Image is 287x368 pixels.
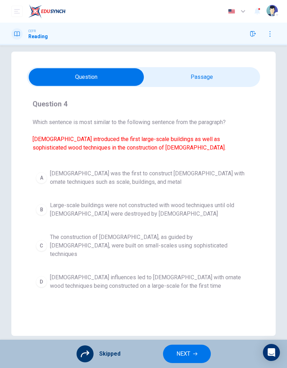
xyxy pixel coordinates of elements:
button: NEXT [163,345,211,363]
span: CEFR [28,29,36,34]
font: [DEMOGRAPHIC_DATA] introduced the first large-scale buildings as well as sophisticated wood techn... [33,136,226,151]
div: Open Intercom Messenger [263,344,280,361]
img: ELTC logo [28,4,66,18]
span: NEXT [176,349,190,359]
span: Which sentence is most similar to the following sentence from the paragraph? [33,118,254,152]
h4: Question 4 [33,98,254,110]
h1: Reading [28,34,48,39]
span: Skipped [99,351,120,357]
button: open mobile menu [11,6,23,17]
img: en [227,9,236,14]
img: Profile picture [266,5,278,16]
